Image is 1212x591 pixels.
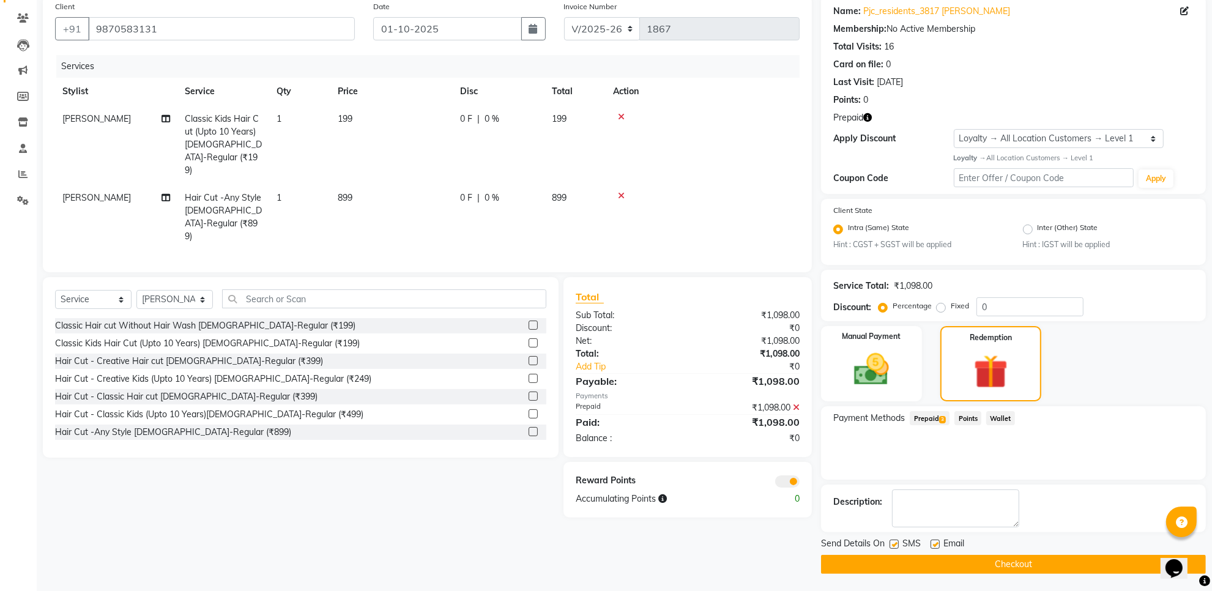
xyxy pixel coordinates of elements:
div: ₹0 [708,360,809,373]
div: Classic Hair cut Without Hair Wash [DEMOGRAPHIC_DATA]-Regular (₹199) [55,319,355,332]
span: 199 [552,113,567,124]
span: Hair Cut -Any Style [DEMOGRAPHIC_DATA]-Regular (₹899) [185,192,262,242]
span: 0 F [460,113,472,125]
span: Points [954,411,981,425]
div: Accumulating Points [567,492,748,505]
label: Invoice Number [564,1,617,12]
div: Description: [833,496,882,508]
span: Send Details On [821,537,885,552]
span: SMS [902,537,921,552]
div: Last Visit: [833,76,874,89]
div: ₹1,098.00 [688,374,809,388]
span: [PERSON_NAME] [62,113,131,124]
span: 899 [338,192,352,203]
div: Balance : [567,432,688,445]
span: 0 % [485,191,499,204]
label: Manual Payment [842,331,901,342]
div: Services [56,55,809,78]
div: 0 [748,492,809,505]
label: Fixed [951,300,969,311]
span: 0 % [485,113,499,125]
div: Total: [567,348,688,360]
strong: Loyalty → [954,154,986,162]
div: 0 [863,94,868,106]
div: ₹0 [688,322,809,335]
div: Net: [567,335,688,348]
div: Discount: [833,301,871,314]
div: Apply Discount [833,132,953,145]
th: Stylist [55,78,177,105]
small: Hint : CGST + SGST will be applied [833,239,1004,250]
span: 1 [277,192,281,203]
label: Percentage [893,300,932,311]
span: Prepaid [910,411,950,425]
iframe: chat widget [1161,542,1200,579]
th: Price [330,78,453,105]
span: 3 [939,416,946,423]
div: 16 [884,40,894,53]
label: Redemption [970,332,1012,343]
label: Date [373,1,390,12]
span: [PERSON_NAME] [62,192,131,203]
div: 0 [886,58,891,71]
span: 0 F [460,191,472,204]
div: ₹1,098.00 [688,348,809,360]
span: Prepaid [833,111,863,124]
label: Client [55,1,75,12]
span: Wallet [986,411,1015,425]
div: ₹1,098.00 [688,335,809,348]
small: Hint : IGST will be applied [1023,239,1194,250]
label: Client State [833,205,872,216]
input: Enter Offer / Coupon Code [954,168,1134,187]
div: No Active Membership [833,23,1194,35]
div: Prepaid [567,401,688,414]
div: ₹0 [688,432,809,445]
a: Add Tip [567,360,708,373]
img: _gift.svg [963,351,1018,393]
th: Total [545,78,606,105]
div: Service Total: [833,280,889,292]
span: 899 [552,192,567,203]
div: Hair Cut - Classic Kids (Upto 10 Years)[DEMOGRAPHIC_DATA]-Regular (₹499) [55,408,363,421]
div: Payable: [567,374,688,388]
div: Total Visits: [833,40,882,53]
div: Discount: [567,322,688,335]
img: _cash.svg [843,349,900,390]
div: Coupon Code [833,172,953,185]
div: Classic Kids Hair Cut (Upto 10 Years) [DEMOGRAPHIC_DATA]-Regular (₹199) [55,337,360,350]
th: Disc [453,78,545,105]
button: Apply [1139,169,1173,188]
div: Name: [833,5,861,18]
label: Inter (Other) State [1038,222,1098,237]
div: ₹1,098.00 [894,280,932,292]
span: 1 [277,113,281,124]
span: | [477,191,480,204]
div: All Location Customers → Level 1 [954,153,1194,163]
button: +91 [55,17,89,40]
div: Points: [833,94,861,106]
span: | [477,113,480,125]
div: Hair Cut -Any Style [DEMOGRAPHIC_DATA]-Regular (₹899) [55,426,291,439]
span: Total [576,291,604,303]
span: Email [943,537,964,552]
div: ₹1,098.00 [688,309,809,322]
div: Sub Total: [567,309,688,322]
div: ₹1,098.00 [688,401,809,414]
div: Hair Cut - Creative Kids (Upto 10 Years) [DEMOGRAPHIC_DATA]-Regular (₹249) [55,373,371,385]
button: Checkout [821,555,1206,574]
div: ₹1,098.00 [688,415,809,429]
div: Paid: [567,415,688,429]
div: Payments [576,391,800,401]
span: Classic Kids Hair Cut (Upto 10 Years) [DEMOGRAPHIC_DATA]-Regular (₹199) [185,113,262,176]
div: [DATE] [877,76,903,89]
div: Card on file: [833,58,883,71]
div: Membership: [833,23,887,35]
th: Qty [269,78,330,105]
div: Hair Cut - Classic Hair cut [DEMOGRAPHIC_DATA]-Regular (₹399) [55,390,318,403]
span: Payment Methods [833,412,905,425]
input: Search or Scan [222,289,546,308]
input: Search by Name/Mobile/Email/Code [88,17,355,40]
th: Action [606,78,800,105]
span: 199 [338,113,352,124]
th: Service [177,78,269,105]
